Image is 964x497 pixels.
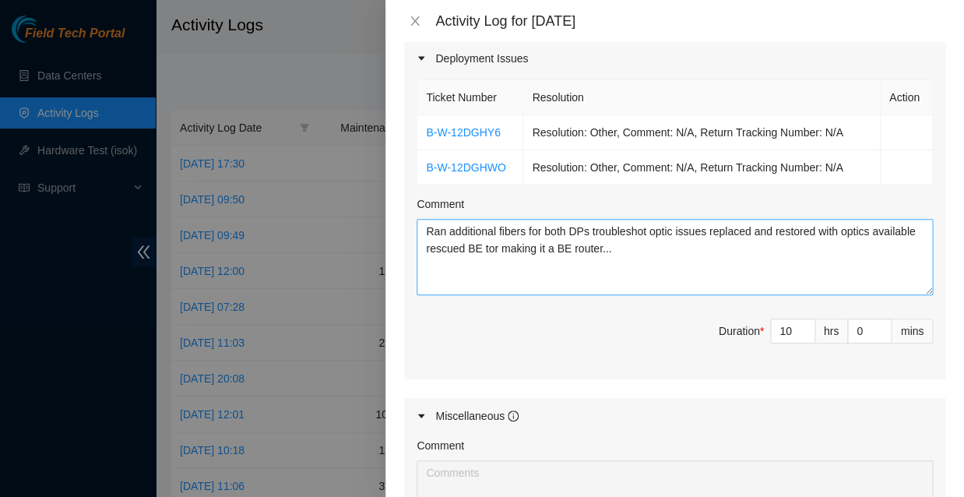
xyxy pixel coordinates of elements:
div: hrs [815,319,848,344]
span: caret-right [417,54,426,63]
a: B-W-12DGHY6 [426,126,500,139]
textarea: Comment [417,219,933,295]
a: B-W-12DGHWO [426,161,505,174]
div: Miscellaneous info-circle [404,398,945,434]
span: info-circle [508,411,519,421]
td: Resolution: Other, Comment: N/A, Return Tracking Number: N/A [523,150,880,185]
button: Close [404,14,426,29]
span: caret-right [417,411,426,421]
div: Duration [719,323,764,340]
label: Comment [417,437,464,454]
div: Activity Log for [DATE] [435,12,945,30]
th: Action [881,80,933,115]
label: Comment [417,196,464,213]
div: Miscellaneous [435,407,519,425]
div: Deployment Issues [404,41,945,76]
th: Ticket Number [417,80,523,115]
span: close [409,15,421,27]
div: mins [892,319,933,344]
th: Resolution [523,80,880,115]
td: Resolution: Other, Comment: N/A, Return Tracking Number: N/A [523,115,880,150]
